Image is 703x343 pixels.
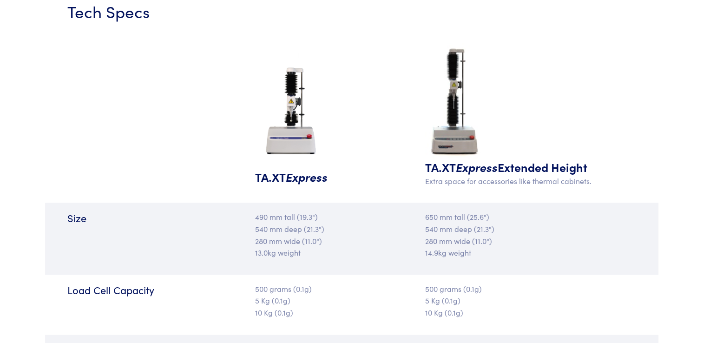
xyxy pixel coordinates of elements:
span: Express [286,169,328,185]
p: 650 mm tall (25.6") 540 mm deep (21.3") 280 mm wide (11.0") 14.9kg weight [425,211,602,258]
img: ta-xt-express-ext-ht.jpg [425,43,482,159]
p: 490 mm tall (19.3") 540 mm deep (21.3") 280 mm wide (11.0") 13.0kg weight [255,211,346,258]
h6: Load Cell Capacity [67,283,244,297]
h6: Size [67,211,244,225]
img: ta-xt-express-analyzer.jpg [255,53,328,169]
span: Express [456,159,498,175]
h5: TA.XT [255,169,346,185]
p: Extra space for accessories like thermal cabinets. [425,175,602,187]
h5: TA.XT Extended Height [425,159,602,175]
p: 500 grams (0.1g) 5 Kg (0.1g) 10 Kg (0.1g) [425,283,602,319]
p: 500 grams (0.1g) 5 Kg (0.1g) 10 Kg (0.1g) [255,283,346,319]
